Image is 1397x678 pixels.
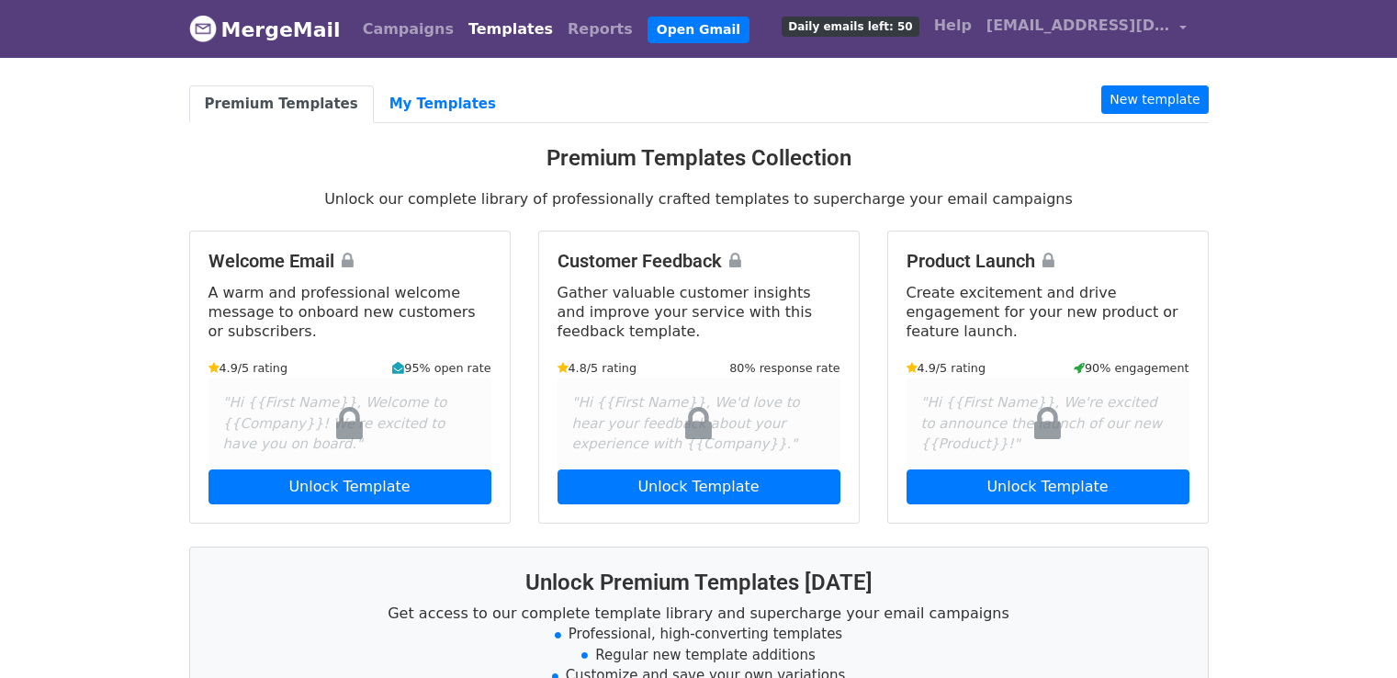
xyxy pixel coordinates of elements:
span: Daily emails left: 50 [782,17,918,37]
small: 4.9/5 rating [907,359,986,377]
h3: Unlock Premium Templates [DATE] [212,570,1186,596]
h4: Welcome Email [208,250,491,272]
li: Professional, high-converting templates [212,624,1186,645]
h4: Customer Feedback [558,250,840,272]
p: A warm and professional welcome message to onboard new customers or subscribers. [208,283,491,341]
a: New template [1101,85,1208,114]
small: 4.8/5 rating [558,359,637,377]
p: Unlock our complete library of professionally crafted templates to supercharge your email campaigns [189,189,1209,209]
small: 4.9/5 rating [208,359,288,377]
li: Regular new template additions [212,645,1186,666]
span: [EMAIL_ADDRESS][DOMAIN_NAME] [986,15,1170,37]
a: Reports [560,11,640,48]
a: Daily emails left: 50 [774,7,926,44]
small: 90% engagement [1074,359,1189,377]
h4: Product Launch [907,250,1189,272]
a: Unlock Template [208,469,491,504]
p: Gather valuable customer insights and improve your service with this feedback template. [558,283,840,341]
a: Help [927,7,979,44]
div: "Hi {{First Name}}, We'd love to hear your feedback about your experience with {{Company}}." [558,378,840,469]
a: MergeMail [189,10,341,49]
small: 80% response rate [729,359,839,377]
h3: Premium Templates Collection [189,145,1209,172]
p: Create excitement and drive engagement for your new product or feature launch. [907,283,1189,341]
a: Open Gmail [648,17,749,43]
p: Get access to our complete template library and supercharge your email campaigns [212,604,1186,623]
a: [EMAIL_ADDRESS][DOMAIN_NAME] [979,7,1194,51]
div: "Hi {{First Name}}, Welcome to {{Company}}! We're excited to have you on board." [208,378,491,469]
a: Unlock Template [907,469,1189,504]
a: Templates [461,11,560,48]
img: MergeMail logo [189,15,217,42]
small: 95% open rate [392,359,490,377]
a: Campaigns [355,11,461,48]
div: "Hi {{First Name}}, We're excited to announce the launch of our new {{Product}}!" [907,378,1189,469]
a: Premium Templates [189,85,374,123]
a: Unlock Template [558,469,840,504]
a: My Templates [374,85,512,123]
